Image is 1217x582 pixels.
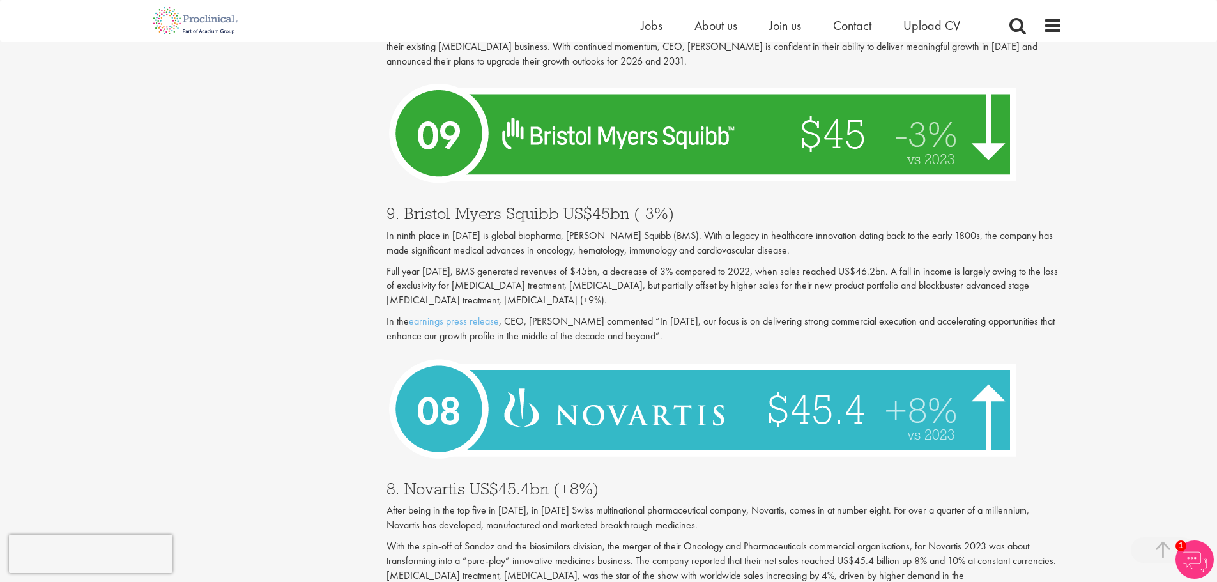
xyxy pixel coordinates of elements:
a: About us [694,17,737,34]
h3: 9. Bristol-Myers Squibb US$45bn (-3%) [387,205,1062,222]
iframe: reCAPTCHA [9,535,172,573]
p: In the , CEO, [PERSON_NAME] commented “In [DATE], our focus is on delivering strong commercial ex... [387,314,1062,344]
a: Upload CV [903,17,960,34]
a: Join us [769,17,801,34]
span: 1 [1175,540,1186,551]
p: At the end of H1 2023, , further adding to their portfolio, in [DATE] they announced they were bo... [387,25,1062,69]
p: Full year [DATE], BMS generated revenues of $45bn, a decrease of 3% compared to 2022, when sales ... [387,264,1062,309]
a: Contact [833,17,871,34]
a: earnings press release [409,314,499,328]
a: Jobs [641,17,662,34]
p: In ninth place in [DATE] is global biopharma, [PERSON_NAME] Squibb (BMS). With a legacy in health... [387,229,1062,258]
img: Chatbot [1175,540,1214,579]
p: After being in the top five in [DATE], in [DATE] Swiss multinational pharmaceutical company, Nova... [387,503,1062,533]
h3: 8. Novartis US$45.4bn (+8%) [387,480,1062,497]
